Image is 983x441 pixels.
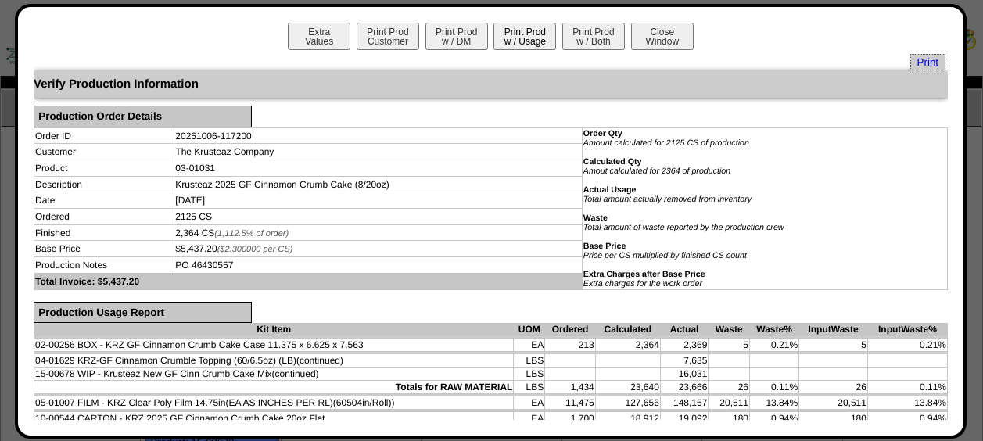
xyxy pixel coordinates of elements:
[34,323,514,336] th: Kit Item
[493,23,556,50] button: Print Prodw / Usage
[34,396,514,410] td: 05-01007 FILM - KRZ Clear Poly Film 14.75in(EA AS INCHES PER RL)(60504in/Roll))
[514,339,545,352] td: EA
[595,412,660,425] td: 18,912
[799,412,868,425] td: 180
[750,412,799,425] td: 0.94%
[595,396,660,410] td: 127,656
[583,223,784,232] i: Total amount of waste reported by the production crew
[867,396,947,410] td: 13.84%
[34,354,514,367] td: 04-01629 KRZ-GF Cinnamon Crumble Topping (60/6.5oz) (LB)
[514,381,545,394] td: LBS
[583,129,622,138] b: Order Qty
[583,195,752,204] i: Total amount actually removed from inventory
[288,23,350,50] button: ExtraValues
[514,323,545,336] th: UOM
[296,355,343,366] span: (continued)
[545,323,596,336] th: Ordered
[583,270,705,279] b: Extra Charges after Base Price
[514,367,545,381] td: LBS
[583,167,730,176] i: Amout calculated for 2364 of production
[174,224,583,241] td: 2,364 CS
[630,35,695,47] a: CloseWindow
[709,412,750,425] td: 180
[583,251,747,260] i: Price per CS multiplied by finished CS count
[709,323,750,336] th: Waste
[34,209,174,225] td: Ordered
[34,176,174,192] td: Description
[217,245,293,254] span: ($2.300000 per CS)
[867,323,947,336] th: InputWaste%
[583,138,749,148] i: Amount calculated for 2125 CS of production
[545,396,596,410] td: 11,475
[214,229,289,238] span: (1,112.5% of order)
[799,323,868,336] th: InputWaste
[174,209,583,225] td: 2125 CS
[34,127,174,144] td: Order ID
[562,23,625,50] button: Print Prodw / Both
[545,339,596,352] td: 213
[631,23,694,50] button: CloseWindow
[799,339,868,352] td: 5
[514,354,545,367] td: LBS
[799,381,868,394] td: 26
[34,302,252,324] div: Production Usage Report
[750,396,799,410] td: 13.84%
[34,70,948,98] div: Verify Production Information
[425,23,488,50] button: Print Prodw / DM
[545,412,596,425] td: 1,700
[595,339,660,352] td: 2,364
[174,192,583,209] td: [DATE]
[34,144,174,160] td: Customer
[709,339,750,352] td: 5
[174,241,583,257] td: $5,437.20
[910,54,945,70] a: Print
[34,224,174,241] td: Finished
[174,160,583,177] td: 03-01031
[660,323,709,336] th: Actual
[545,381,596,394] td: 1,434
[867,381,947,394] td: 0.11%
[272,368,319,379] span: (continued)
[34,241,174,257] td: Base Price
[660,354,709,367] td: 7,635
[660,339,709,352] td: 2,369
[174,144,583,160] td: The Krusteaz Company
[595,381,660,394] td: 23,640
[583,242,626,251] b: Base Price
[583,213,608,223] b: Waste
[709,396,750,410] td: 20,511
[660,381,709,394] td: 23,666
[357,23,419,50] button: Print ProdCustomer
[34,257,174,274] td: Production Notes
[34,273,583,289] td: Total Invoice: $5,437.20
[34,412,514,425] td: 10-00544 CARTON - KRZ 2025 GF Cinnamon Crumb Cake 20oz Flat
[174,127,583,144] td: 20251006-117200
[660,412,709,425] td: 19,092
[34,367,514,381] td: 15-00678 WIP - Krusteaz New GF Cinn Crumb Cake Mix
[34,381,514,394] td: Totals for RAW MATERIAL
[750,323,799,336] th: Waste%
[867,412,947,425] td: 0.94%
[514,412,545,425] td: EA
[583,185,637,195] b: Actual Usage
[867,339,947,352] td: 0.21%
[34,339,514,352] td: 02-00256 BOX - KRZ GF Cinnamon Crumb Cake Case 11.375 x 6.625 x 7.563
[595,323,660,336] th: Calculated
[174,176,583,192] td: Krusteaz 2025 GF Cinnamon Crumb Cake (8/20oz)
[34,192,174,209] td: Date
[660,367,709,381] td: 16,031
[709,381,750,394] td: 26
[174,257,583,274] td: PO 46430557
[660,396,709,410] td: 148,167
[34,106,252,127] div: Production Order Details
[750,339,799,352] td: 0.21%
[799,396,868,410] td: 20,511
[34,160,174,177] td: Product
[583,279,702,289] i: Extra charges for the work order
[583,157,642,167] b: Calculated Qty
[750,381,799,394] td: 0.11%
[514,396,545,410] td: EA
